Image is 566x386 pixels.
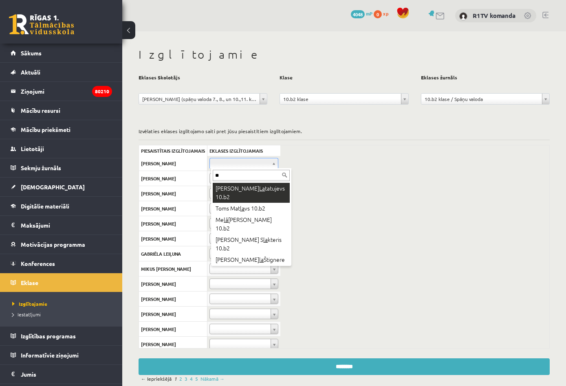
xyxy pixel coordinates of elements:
div: [PERSON_NAME] Štignere 10.b2 [213,254,290,274]
div: [PERSON_NAME] S kteris 10.b2 [213,234,290,254]
span: la [240,204,244,212]
div: [PERSON_NAME] tatujevs 10.b2 [213,183,290,203]
span: la [259,255,264,263]
div: Me [PERSON_NAME] 10.b2 [213,214,290,234]
span: la [263,235,268,243]
span: La [259,184,265,192]
span: lā [224,215,228,224]
div: Toms Mat vs 10.b2 [213,203,290,214]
